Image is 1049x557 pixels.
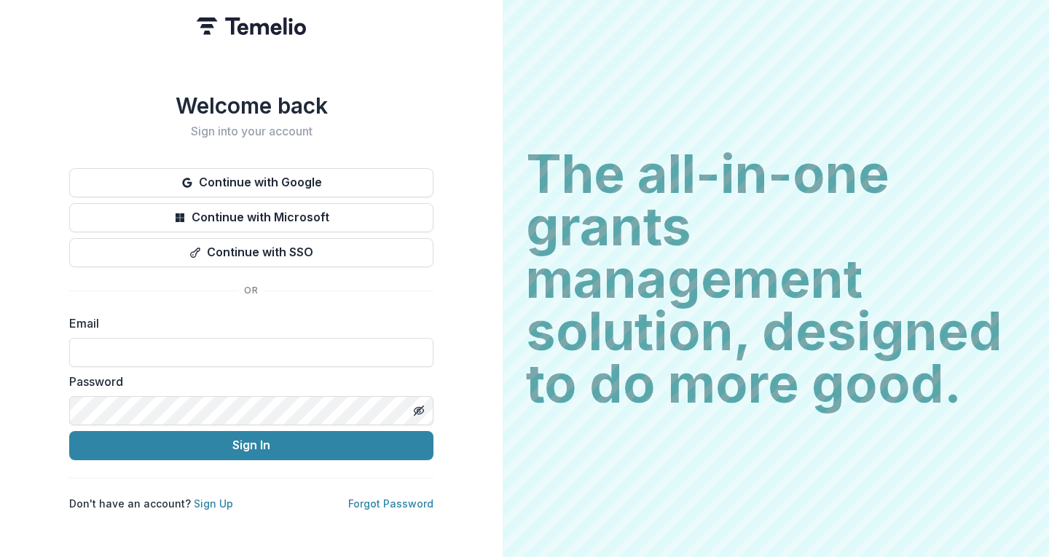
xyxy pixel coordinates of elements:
a: Sign Up [194,497,233,510]
label: Password [69,373,425,390]
a: Forgot Password [348,497,433,510]
h1: Welcome back [69,92,433,119]
img: Temelio [197,17,306,35]
label: Email [69,315,425,332]
button: Sign In [69,431,433,460]
p: Don't have an account? [69,496,233,511]
h2: Sign into your account [69,125,433,138]
button: Continue with Google [69,168,433,197]
button: Continue with Microsoft [69,203,433,232]
button: Continue with SSO [69,238,433,267]
button: Toggle password visibility [407,399,431,422]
